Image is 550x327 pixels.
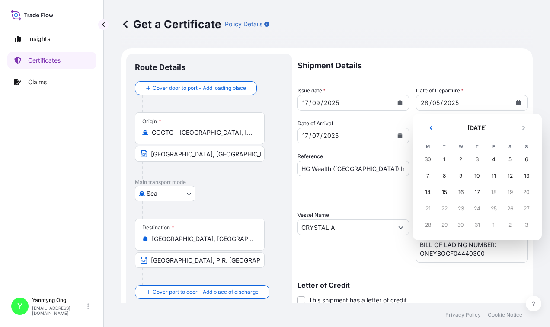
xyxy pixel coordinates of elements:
[413,114,542,240] section: Calendar
[519,184,534,200] div: Sunday 20 July 2025
[420,142,535,233] table: July 2025
[453,217,469,233] div: Wednesday 30 July 2025
[502,168,518,184] div: Saturday 12 July 2025
[519,168,534,184] div: Sunday 13 July 2025
[121,17,221,31] p: Get a Certificate
[486,152,502,167] div: Friday 4 July 2025
[437,184,452,200] div: Tuesday 15 July 2025
[486,168,502,184] div: Friday 11 July 2025
[420,217,436,233] div: Monday 28 July 2025
[502,201,518,216] div: Saturday 26 July 2025
[453,152,469,167] div: Wednesday 2 July 2025
[470,168,485,184] div: Thursday 10 July 2025
[486,201,502,216] div: Friday 25 July 2025
[437,152,452,167] div: Tuesday 1 July 2025
[420,201,436,216] div: Monday 21 July 2025
[519,152,534,167] div: Sunday 6 July 2025
[420,184,436,200] div: Monday 14 July 2025
[470,217,485,233] div: Thursday 31 July 2025
[420,168,436,184] div: Monday 7 July 2025
[225,20,262,29] p: Policy Details
[486,217,502,233] div: Friday 1 August 2025
[470,184,485,200] div: Thursday 17 July 2025, Last available date
[437,201,452,216] div: Tuesday 22 July 2025
[420,152,436,167] div: Monday 30 June 2025
[453,142,469,151] th: W
[486,142,502,151] th: F
[518,142,535,151] th: S
[470,201,485,216] div: Thursday 24 July 2025
[502,142,518,151] th: S
[453,184,469,200] div: Wednesday 16 July 2025
[519,217,534,233] div: Sunday 3 August 2025
[436,142,453,151] th: T
[519,201,534,216] div: Sunday 27 July 2025
[486,184,502,200] div: Friday 18 July 2025
[420,142,436,151] th: M
[437,217,452,233] div: Tuesday 29 July 2025
[437,168,452,184] div: Tuesday 8 July 2025
[502,152,518,167] div: Saturday 5 July 2025
[502,184,518,200] div: Saturday 19 July 2025
[470,152,485,167] div: Thursday 3 July 2025
[502,217,518,233] div: Saturday 2 August 2025
[453,168,469,184] div: Wednesday 9 July 2025
[446,124,509,132] h2: [DATE]
[514,121,533,135] button: Next
[453,201,469,216] div: Wednesday 23 July 2025
[422,121,441,135] button: Previous
[420,121,535,233] div: July 2025
[469,142,486,151] th: T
